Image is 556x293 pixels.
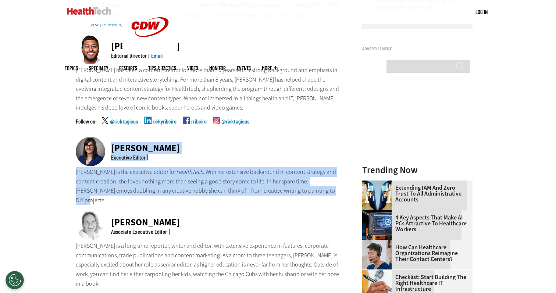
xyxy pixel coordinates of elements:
[237,65,251,71] a: Events
[362,240,395,246] a: Healthcare contact center
[362,274,468,292] a: Checklist: Start Building the Right Healthcare IT Infrastructure
[111,229,167,235] div: Associate Executive Editor
[89,65,108,71] span: Specialty
[67,7,111,15] img: Home
[148,65,176,71] a: Tips & Tactics
[362,270,395,276] a: Person with a clipboard checking a list
[362,210,392,240] img: Desktop monitor with brain AI concept
[362,54,473,146] iframe: advertisement
[153,118,177,137] a: rickyribeiro
[76,241,343,288] p: [PERSON_NAME] is a long time reporter, writer and editor, with extensive experience in features, ...
[362,185,468,203] a: Extending IAM and Zero Trust to All Administrative Accounts
[176,168,203,176] em: HealthTech
[76,167,343,205] p: [PERSON_NAME] is the executive editor for . With her extensive background in content strategy and...
[111,143,180,153] div: [PERSON_NAME]
[362,210,395,216] a: Desktop monitor with brain AI concept
[76,65,343,112] p: [PERSON_NAME] has been a content creator for more than 10 years with a strong background and emph...
[362,181,395,186] a: abstract image of woman with pixelated face
[110,118,138,137] a: @ricktagious
[262,65,277,71] span: More
[122,49,178,56] a: CDW
[475,8,488,15] a: Log in
[209,65,226,71] a: MonITor
[65,65,78,71] span: Topics
[362,244,468,262] a: How Can Healthcare Organizations Reimagine Their Contact Centers?
[221,118,249,137] a: @ricktagious
[6,271,24,289] div: Cookies Settings
[362,240,392,269] img: Healthcare contact center
[362,181,392,210] img: abstract image of woman with pixelated face
[187,65,198,71] a: Video
[111,218,180,227] div: [PERSON_NAME]
[76,137,105,166] img: Nicole Scilingo
[76,211,105,240] img: Kelly Konrad
[362,215,468,232] a: 4 Key Aspects That Make AI PCs Attractive to Healthcare Workers
[475,8,488,16] div: User menu
[362,165,473,175] h3: Trending Now
[111,154,146,160] div: Executive Editor
[6,271,24,289] button: Open Preferences
[191,118,207,137] a: rribeiro
[119,65,137,71] a: Features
